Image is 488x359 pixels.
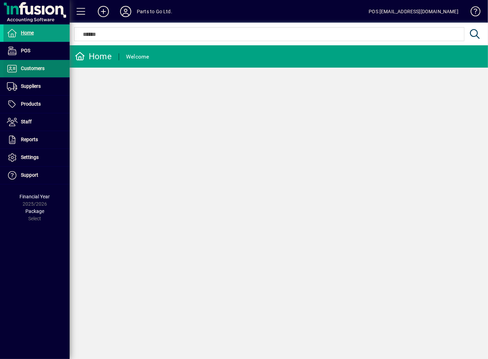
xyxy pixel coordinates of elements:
[126,51,149,62] div: Welcome
[92,5,115,18] button: Add
[465,1,479,24] a: Knowledge Base
[21,137,38,142] span: Reports
[21,83,41,89] span: Suppliers
[75,51,112,62] div: Home
[3,149,70,166] a: Settings
[21,66,45,71] span: Customers
[3,78,70,95] a: Suppliers
[21,30,34,36] span: Home
[3,60,70,77] a: Customers
[137,6,172,17] div: Parts to Go Ltd.
[21,172,38,178] span: Support
[3,42,70,60] a: POS
[3,113,70,131] a: Staff
[21,119,32,124] span: Staff
[25,208,44,214] span: Package
[20,194,50,199] span: Financial Year
[3,131,70,148] a: Reports
[3,167,70,184] a: Support
[21,101,41,107] span: Products
[115,5,137,18] button: Profile
[369,6,458,17] div: POS [EMAIL_ADDRESS][DOMAIN_NAME]
[3,96,70,113] a: Products
[21,154,39,160] span: Settings
[21,48,30,53] span: POS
